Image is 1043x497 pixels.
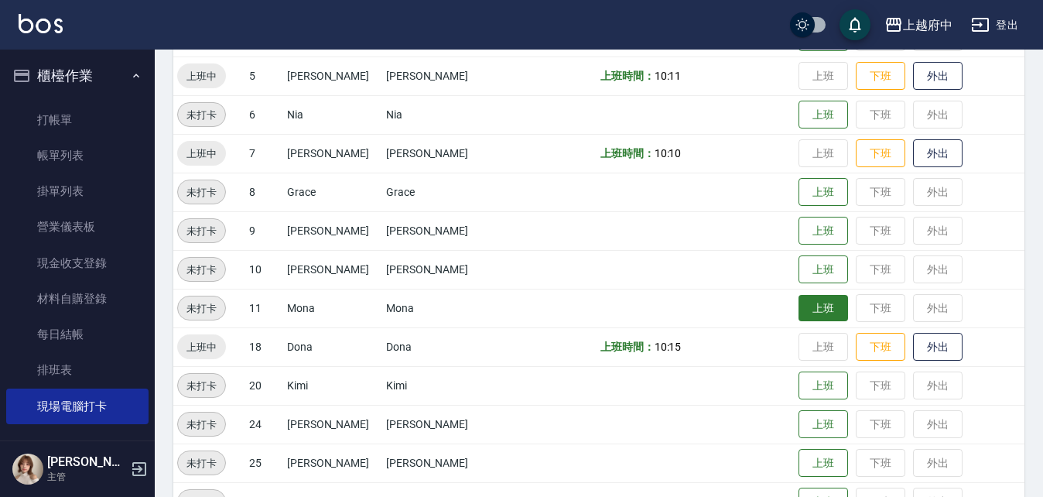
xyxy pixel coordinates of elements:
[283,134,382,173] td: [PERSON_NAME]
[798,255,848,284] button: 上班
[382,95,498,134] td: Nia
[382,366,498,405] td: Kimi
[245,250,283,289] td: 10
[798,410,848,439] button: 上班
[6,209,149,245] a: 營業儀表板
[283,95,382,134] td: Nia
[6,352,149,388] a: 排班表
[283,289,382,327] td: Mona
[177,68,226,84] span: 上班中
[178,416,225,433] span: 未打卡
[6,138,149,173] a: 帳單列表
[283,444,382,482] td: [PERSON_NAME]
[913,333,963,362] button: 外出
[245,289,283,327] td: 11
[283,405,382,444] td: [PERSON_NAME]
[600,341,655,353] b: 上班時間：
[245,366,283,405] td: 20
[655,147,682,159] span: 10:10
[382,134,498,173] td: [PERSON_NAME]
[6,102,149,138] a: 打帳單
[856,333,905,362] button: 下班
[6,173,149,209] a: 掛單列表
[47,454,126,470] h5: [PERSON_NAME]
[655,341,682,353] span: 10:15
[382,250,498,289] td: [PERSON_NAME]
[382,173,498,211] td: Grace
[245,173,283,211] td: 8
[655,70,682,82] span: 10:11
[798,295,848,322] button: 上班
[798,217,848,245] button: 上班
[47,470,126,484] p: 主管
[245,57,283,95] td: 5
[245,405,283,444] td: 24
[178,378,225,394] span: 未打卡
[178,107,225,123] span: 未打卡
[6,56,149,96] button: 櫃檯作業
[283,57,382,95] td: [PERSON_NAME]
[283,250,382,289] td: [PERSON_NAME]
[245,211,283,250] td: 9
[600,70,655,82] b: 上班時間：
[382,405,498,444] td: [PERSON_NAME]
[798,372,848,400] button: 上班
[856,139,905,168] button: 下班
[178,262,225,278] span: 未打卡
[856,62,905,91] button: 下班
[12,454,43,485] img: Person
[798,178,848,207] button: 上班
[798,449,848,478] button: 上班
[178,223,225,239] span: 未打卡
[382,57,498,95] td: [PERSON_NAME]
[965,11,1024,39] button: 登出
[6,281,149,317] a: 材料自購登錄
[382,327,498,366] td: Dona
[178,184,225,201] span: 未打卡
[19,14,63,33] img: Logo
[245,444,283,482] td: 25
[6,245,149,281] a: 現金收支登錄
[177,146,226,162] span: 上班中
[903,15,952,35] div: 上越府中
[245,327,283,366] td: 18
[283,173,382,211] td: Grace
[283,327,382,366] td: Dona
[382,289,498,327] td: Mona
[6,430,149,471] button: 預約管理
[6,317,149,352] a: 每日結帳
[245,95,283,134] td: 6
[283,211,382,250] td: [PERSON_NAME]
[382,444,498,482] td: [PERSON_NAME]
[6,389,149,424] a: 現場電腦打卡
[600,147,655,159] b: 上班時間：
[913,139,963,168] button: 外出
[245,134,283,173] td: 7
[283,366,382,405] td: Kimi
[177,339,226,355] span: 上班中
[178,300,225,317] span: 未打卡
[178,455,225,471] span: 未打卡
[840,9,870,40] button: save
[382,211,498,250] td: [PERSON_NAME]
[798,101,848,129] button: 上班
[878,9,959,41] button: 上越府中
[913,62,963,91] button: 外出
